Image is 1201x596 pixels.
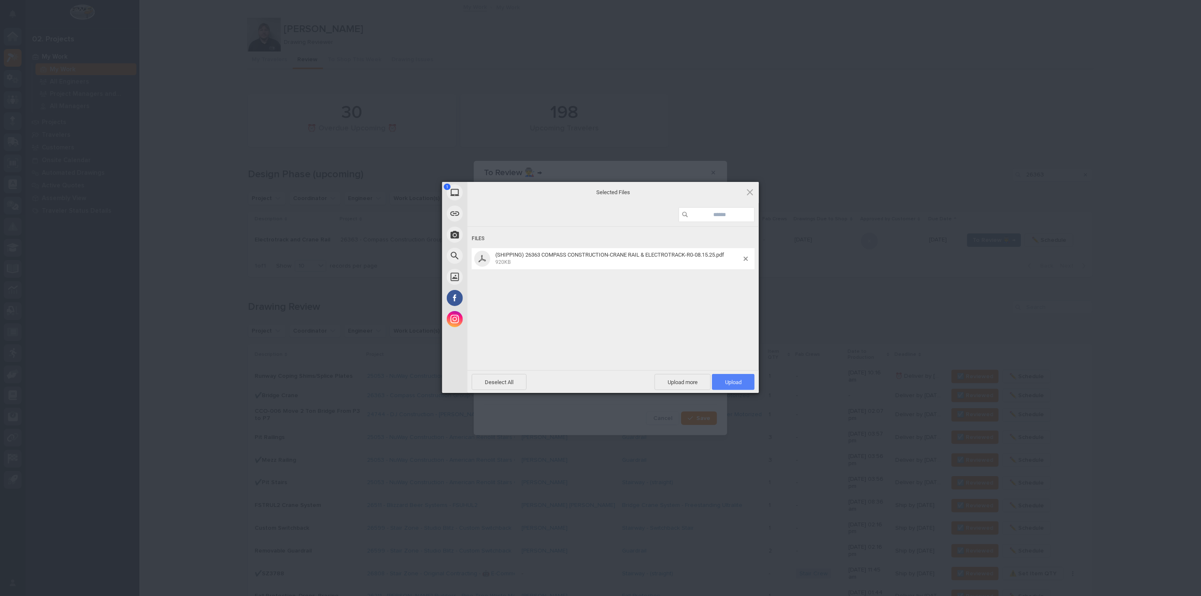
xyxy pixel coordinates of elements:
div: Take Photo [442,224,543,245]
span: Click here or hit ESC to close picker [745,187,755,197]
div: Instagram [442,309,543,330]
span: Upload more [655,374,711,390]
div: My Device [442,182,543,203]
div: Web Search [442,245,543,266]
span: 920KB [495,259,511,265]
div: Unsplash [442,266,543,287]
span: (SHIPPING) 26363 COMPASS CONSTRUCTION-CRANE RAIL & ELECTROTRACK-R0-08.15.25.pdf [493,252,744,265]
span: (SHIPPING) 26363 COMPASS CONSTRUCTION-CRANE RAIL & ELECTROTRACK-R0-08.15.25.pdf [495,252,724,258]
div: Facebook [442,287,543,309]
span: 1 [444,184,451,190]
div: Files [472,231,755,247]
div: Link (URL) [442,203,543,224]
span: Upload [712,374,755,390]
span: Deselect All [472,374,527,390]
span: Selected Files [529,189,698,196]
span: Upload [725,379,742,385]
